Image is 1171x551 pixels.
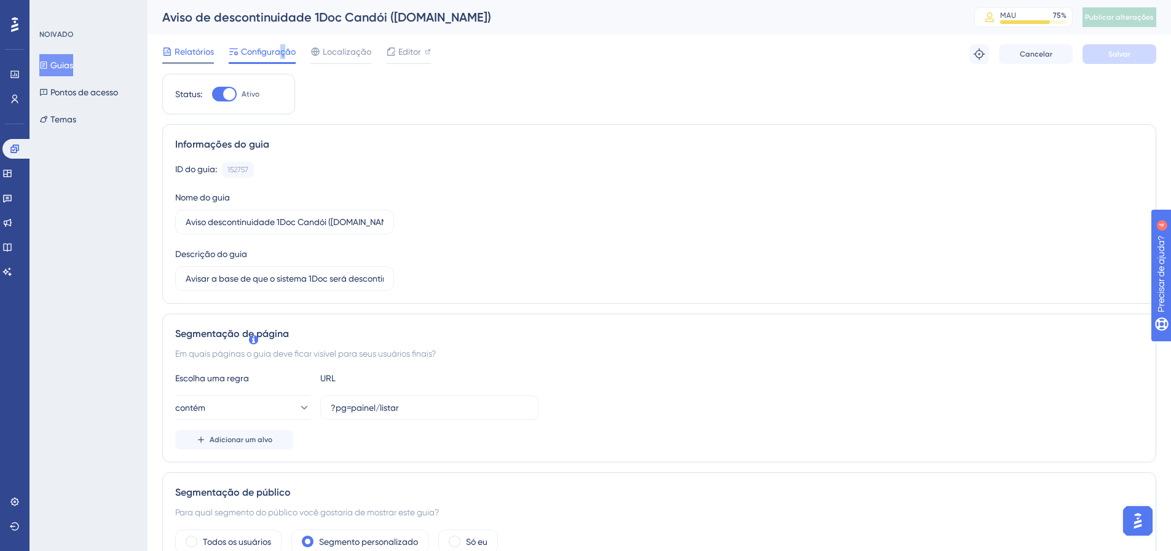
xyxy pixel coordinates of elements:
button: Cancelar [999,44,1073,64]
font: 4 [114,7,118,14]
font: Localização [323,47,371,57]
button: Temas [39,108,76,130]
font: Escolha uma regra [175,373,249,383]
font: Publicar alterações [1085,13,1154,22]
font: Salvar [1108,50,1130,58]
font: MAU [1000,11,1016,20]
font: Descrição do guia [175,249,247,259]
font: Cancelar [1020,50,1052,58]
button: Guias [39,54,73,76]
font: % [1061,11,1067,20]
font: Editor [398,47,421,57]
font: Para qual segmento do público você gostaria de mostrar este guia? [175,507,439,517]
font: Precisar de ajuda? [29,6,106,15]
font: Status: [175,89,202,99]
font: contém [175,403,205,413]
button: contém [175,395,310,420]
font: Segmentação de público [175,486,291,498]
font: Ativo [242,90,259,98]
input: seusite.com/caminho [331,401,529,414]
font: Aviso de descontinuidade 1Doc Candói ([DOMAIN_NAME]) [162,10,491,25]
font: Configuração [241,47,296,57]
font: Só eu [466,537,487,547]
font: URL [320,373,336,383]
font: ID do guia: [175,164,217,174]
font: Temas [50,114,76,124]
font: Segmentação de página [175,328,289,339]
font: NOIVADO [39,30,74,39]
font: Segmento personalizado [319,537,418,547]
button: Salvar [1082,44,1156,64]
input: Digite o nome do seu guia aqui [186,215,384,229]
font: 152757 [227,165,248,174]
font: Em quais páginas o guia deve ficar visível para seus usuários finais? [175,349,436,359]
font: Pontos de acesso [50,87,118,97]
button: Pontos de acesso [39,81,118,103]
iframe: Iniciador do Assistente de IA do UserGuiding [1119,502,1156,539]
font: 75 [1053,11,1061,20]
button: Publicar alterações [1082,7,1156,27]
font: Informações do guia [175,138,269,150]
button: Adicionar um alvo [175,430,293,450]
input: Digite a descrição do seu guia aqui [186,272,384,285]
font: Relatórios [175,47,214,57]
font: Guias [50,60,73,70]
font: Todos os usuários [203,537,271,547]
font: Nome do guia [175,192,230,202]
font: Adicionar um alvo [210,435,272,444]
